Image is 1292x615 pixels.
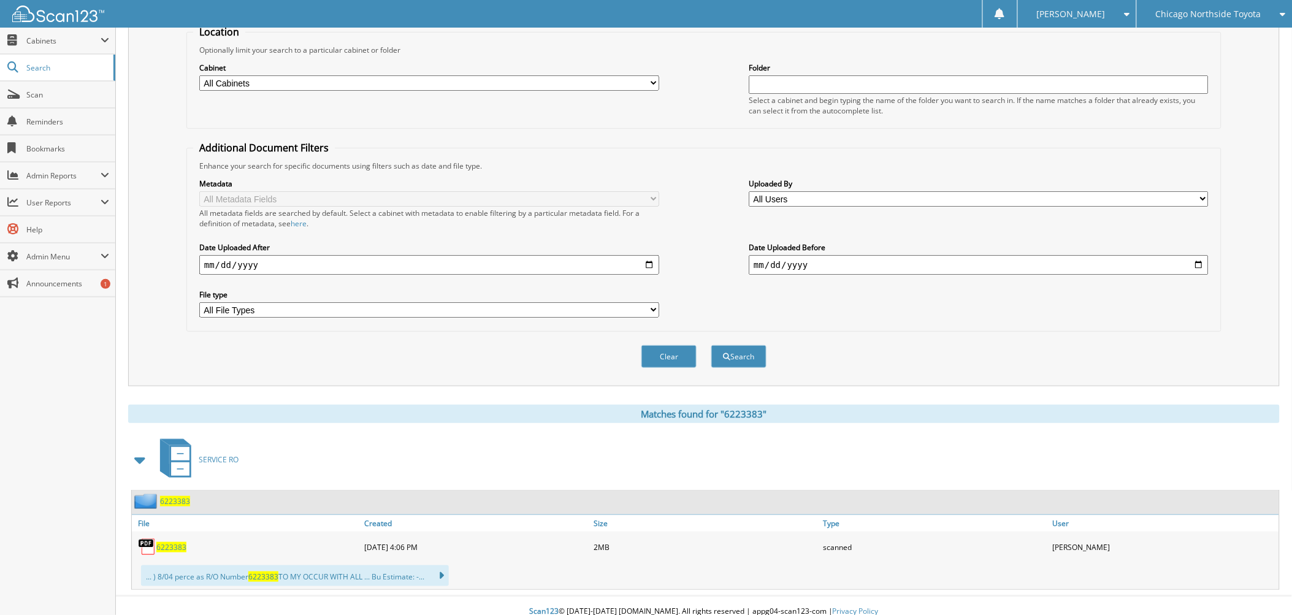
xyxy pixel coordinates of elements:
div: [DATE] 4:06 PM [361,535,591,559]
div: All metadata fields are searched by default. Select a cabinet with metadata to enable filtering b... [199,208,659,229]
a: File [132,515,361,532]
div: Select a cabinet and begin typing the name of the folder you want to search in. If the name match... [749,95,1209,116]
input: start [199,255,659,275]
span: Admin Reports [26,170,101,181]
div: Enhance your search for specific documents using filters such as date and file type. [193,161,1215,171]
label: File type [199,289,659,300]
button: Clear [641,345,697,368]
label: Metadata [199,178,659,189]
div: scanned [820,535,1050,559]
span: SERVICE RO [199,454,239,465]
span: Cabinets [26,36,101,46]
label: Uploaded By [749,178,1209,189]
a: Created [361,515,591,532]
span: Chicago Northside Toyota [1156,10,1261,18]
div: Optionally limit your search to a particular cabinet or folder [193,45,1215,55]
div: 1 [101,279,110,289]
span: [PERSON_NAME] [1037,10,1106,18]
div: [PERSON_NAME] [1050,535,1279,559]
span: Help [26,224,109,235]
span: Reminders [26,117,109,127]
label: Date Uploaded Before [749,242,1209,253]
span: Scan [26,90,109,100]
legend: Additional Document Filters [193,141,335,155]
span: Admin Menu [26,251,101,262]
a: 6223383 [160,496,190,506]
span: Announcements [26,278,109,289]
label: Cabinet [199,63,659,73]
a: Size [591,515,820,532]
img: PDF.png [138,538,156,556]
div: ... ) 8/04 perce as R/O Number TO MY OCCUR WITH ALL ... Bu Estimate: -... [141,565,449,586]
a: here [291,218,307,229]
span: User Reports [26,197,101,208]
img: folder2.png [134,494,160,509]
button: Search [711,345,766,368]
div: Matches found for "6223383" [128,405,1280,423]
label: Folder [749,63,1209,73]
label: Date Uploaded After [199,242,659,253]
a: 6223383 [156,542,186,552]
a: SERVICE RO [153,435,239,484]
span: 6223383 [248,571,278,582]
img: scan123-logo-white.svg [12,6,104,22]
legend: Location [193,25,245,39]
a: Type [820,515,1050,532]
span: Bookmarks [26,143,109,154]
div: 2MB [591,535,820,559]
span: Search [26,63,107,73]
a: User [1050,515,1279,532]
input: end [749,255,1209,275]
